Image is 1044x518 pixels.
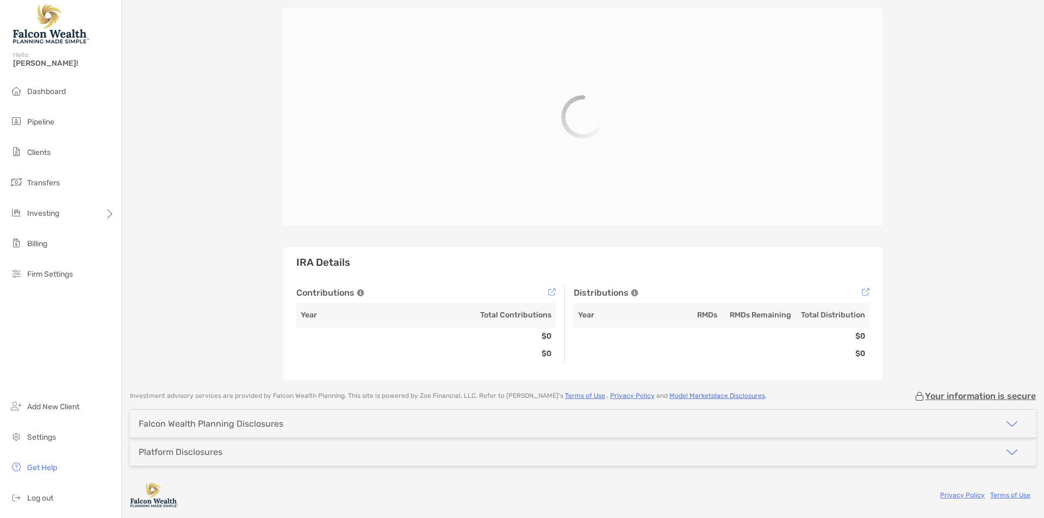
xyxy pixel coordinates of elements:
[796,328,869,345] td: $0
[925,391,1036,401] p: Your information is secure
[10,491,23,504] img: logout icon
[27,178,60,188] span: Transfers
[10,115,23,128] img: pipeline icon
[940,491,985,499] a: Privacy Policy
[10,145,23,158] img: clients icon
[130,483,179,507] img: company logo
[139,419,283,429] div: Falcon Wealth Planning Disclosures
[27,117,54,127] span: Pipeline
[130,392,767,400] p: Investment advisory services are provided by Falcon Wealth Planning . This site is powered by Zoe...
[796,345,869,363] td: $0
[10,430,23,443] img: settings icon
[13,4,89,43] img: Falcon Wealth Planning Logo
[722,303,796,328] th: RMDs Remaining
[27,239,47,248] span: Billing
[139,447,222,457] div: Platform Disclosures
[669,392,765,400] a: Model Marketplace Disclosures
[610,392,655,400] a: Privacy Policy
[10,206,23,219] img: investing icon
[648,303,722,328] th: RMDs
[10,236,23,249] img: billing icon
[13,59,115,68] span: [PERSON_NAME]!
[27,402,79,411] span: Add New Client
[357,289,364,297] img: Tooltip
[10,176,23,189] img: transfers icon
[27,87,66,96] span: Dashboard
[27,463,57,472] span: Get Help
[27,209,59,218] span: Investing
[1005,446,1018,459] img: icon arrow
[27,270,73,279] span: Firm Settings
[426,328,556,345] td: $0
[296,286,556,299] div: Contributions
[574,286,869,299] div: Distributions
[574,303,648,328] th: Year
[426,345,556,363] td: $0
[296,303,426,328] th: Year
[796,303,869,328] th: Total Distribution
[10,400,23,413] img: add_new_client icon
[862,288,869,296] img: Tooltip
[631,289,638,297] img: Tooltip
[27,148,51,157] span: Clients
[565,392,605,400] a: Terms of Use
[27,433,56,442] span: Settings
[296,256,869,269] h3: IRA Details
[10,267,23,280] img: firm-settings icon
[10,460,23,473] img: get-help icon
[10,84,23,97] img: dashboard icon
[1005,417,1018,430] img: icon arrow
[426,303,556,328] th: Total Contributions
[548,288,556,296] img: Tooltip
[27,494,53,503] span: Log out
[990,491,1030,499] a: Terms of Use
